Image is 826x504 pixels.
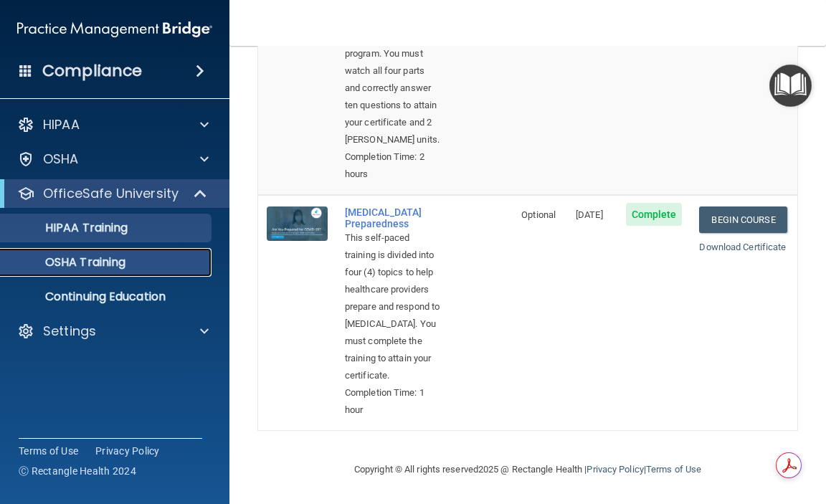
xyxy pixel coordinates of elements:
p: OSHA Training [9,255,125,270]
button: Open Resource Center [769,65,812,107]
a: Privacy Policy [95,444,160,458]
a: Download Certificate [699,242,786,252]
div: Copyright © All rights reserved 2025 @ Rectangle Health | | [266,447,789,493]
a: Begin Course [699,206,787,233]
h4: Compliance [42,61,142,81]
a: Terms of Use [19,444,78,458]
p: OfficeSafe University [43,185,179,202]
span: Ⓒ Rectangle Health 2024 [19,464,136,478]
span: Complete [626,203,683,226]
p: OSHA [43,151,79,168]
a: [MEDICAL_DATA] Preparedness [345,206,441,229]
p: HIPAA [43,116,80,133]
p: Settings [43,323,96,340]
div: Completion Time: 2 hours [345,148,441,183]
iframe: Drift Widget Chat Controller [754,432,809,486]
a: OfficeSafe University [17,185,208,202]
p: Continuing Education [9,290,205,304]
a: Terms of Use [646,464,701,475]
a: HIPAA [17,116,209,133]
p: HIPAA Training [9,221,128,235]
span: Optional [521,209,556,220]
div: Completion Time: 1 hour [345,384,441,419]
a: Settings [17,323,209,340]
div: This self-paced training is divided into four (4) topics to help healthcare providers prepare and... [345,229,441,384]
img: PMB logo [17,15,212,44]
a: Privacy Policy [587,464,643,475]
span: [DATE] [576,209,603,220]
a: OSHA [17,151,209,168]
